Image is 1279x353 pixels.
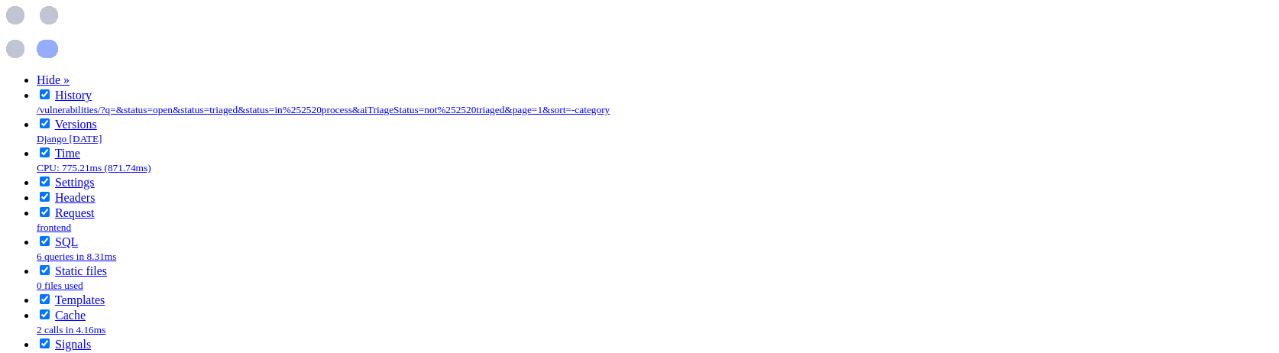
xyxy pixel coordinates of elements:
small: 6 queries in 8.31ms [37,251,116,262]
input: Disable for next and successive requests [40,176,50,186]
a: Settings [55,176,95,189]
a: SQL6 queries in 8.31ms [37,235,116,262]
a: Static files0 files used [37,264,107,291]
small: 0 files used [37,280,83,291]
small: CPU: 775.21ms (871.74ms) [37,162,151,173]
img: Loading... [6,6,58,58]
a: Hide » [37,73,70,86]
small: /vulnerabilities/?q=&status=open&status=triaged&status=in%252520process&aiTriageStatus=not%252520... [37,104,610,115]
a: Templates [55,293,105,306]
input: Disable for next and successive requests [40,265,50,275]
a: VersionsDjango [DATE] [37,118,102,144]
input: Disable for next and successive requests [40,338,50,348]
input: Disable for next and successive requests [40,294,50,304]
a: Cache2 calls in 4.16ms [37,309,105,335]
input: Disable for next and successive requests [40,309,50,319]
small: Django [DATE] [37,133,102,144]
input: Disable for next and successive requests [40,236,50,246]
a: TimeCPU: 775.21ms (871.74ms) [37,147,151,173]
input: Disable for next and successive requests [40,192,50,202]
input: Disable for next and successive requests [40,118,50,128]
small: 2 calls in 4.16ms [37,324,105,335]
input: Disable for next and successive requests [40,207,50,217]
div: loading spinner [6,6,1273,61]
a: Requestfrontend [37,206,95,233]
a: History/vulnerabilities/?q=&status=open&status=triaged&status=in%252520process&aiTriageStatus=not... [37,89,610,115]
a: Headers [55,191,95,204]
input: Disable for next and successive requests [40,89,50,99]
small: frontend [37,222,71,233]
input: Disable for next and successive requests [40,147,50,157]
